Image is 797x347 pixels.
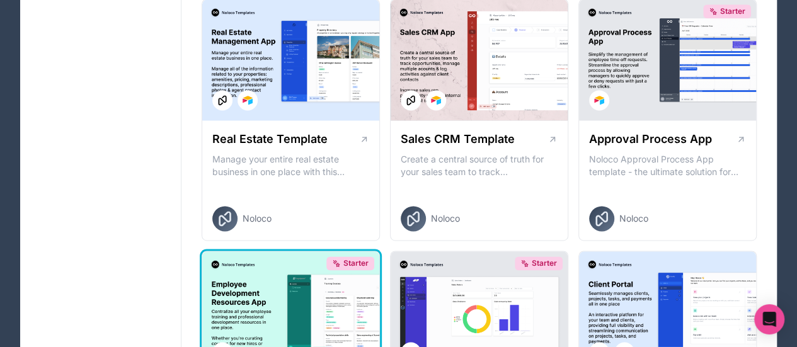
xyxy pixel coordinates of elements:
[401,130,515,148] h1: Sales CRM Template
[619,212,648,225] span: Noloco
[589,130,712,148] h1: Approval Process App
[431,212,460,225] span: Noloco
[720,6,745,16] span: Starter
[343,258,369,268] span: Starter
[212,130,328,148] h1: Real Estate Template
[594,95,604,105] img: Airtable Logo
[243,95,253,105] img: Airtable Logo
[212,153,369,178] p: Manage your entire real estate business in one place with this comprehensive real estate transact...
[532,258,557,268] span: Starter
[754,304,784,334] div: Open Intercom Messenger
[401,153,558,178] p: Create a central source of truth for your sales team to track opportunities, manage multiple acco...
[589,153,746,178] p: Noloco Approval Process App template - the ultimate solution for managing your employee's time of...
[243,212,272,225] span: Noloco
[431,95,441,105] img: Airtable Logo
